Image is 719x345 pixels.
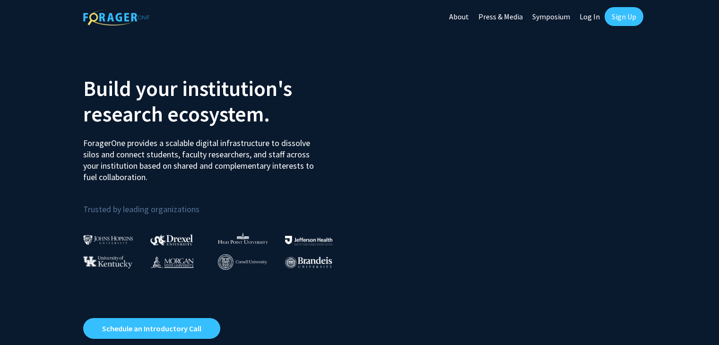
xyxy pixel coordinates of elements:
img: Cornell University [218,254,267,270]
p: Trusted by leading organizations [83,190,353,216]
img: High Point University [218,233,268,244]
img: Thomas Jefferson University [285,236,332,245]
img: Brandeis University [285,257,332,268]
p: ForagerOne provides a scalable digital infrastructure to dissolve silos and connect students, fac... [83,130,321,183]
img: Morgan State University [150,256,194,268]
img: Johns Hopkins University [83,235,133,245]
img: University of Kentucky [83,256,132,268]
h2: Build your institution's research ecosystem. [83,76,353,127]
img: ForagerOne Logo [83,9,149,26]
img: Drexel University [150,234,193,245]
a: Opens in a new tab [83,318,220,339]
a: Sign Up [605,7,643,26]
